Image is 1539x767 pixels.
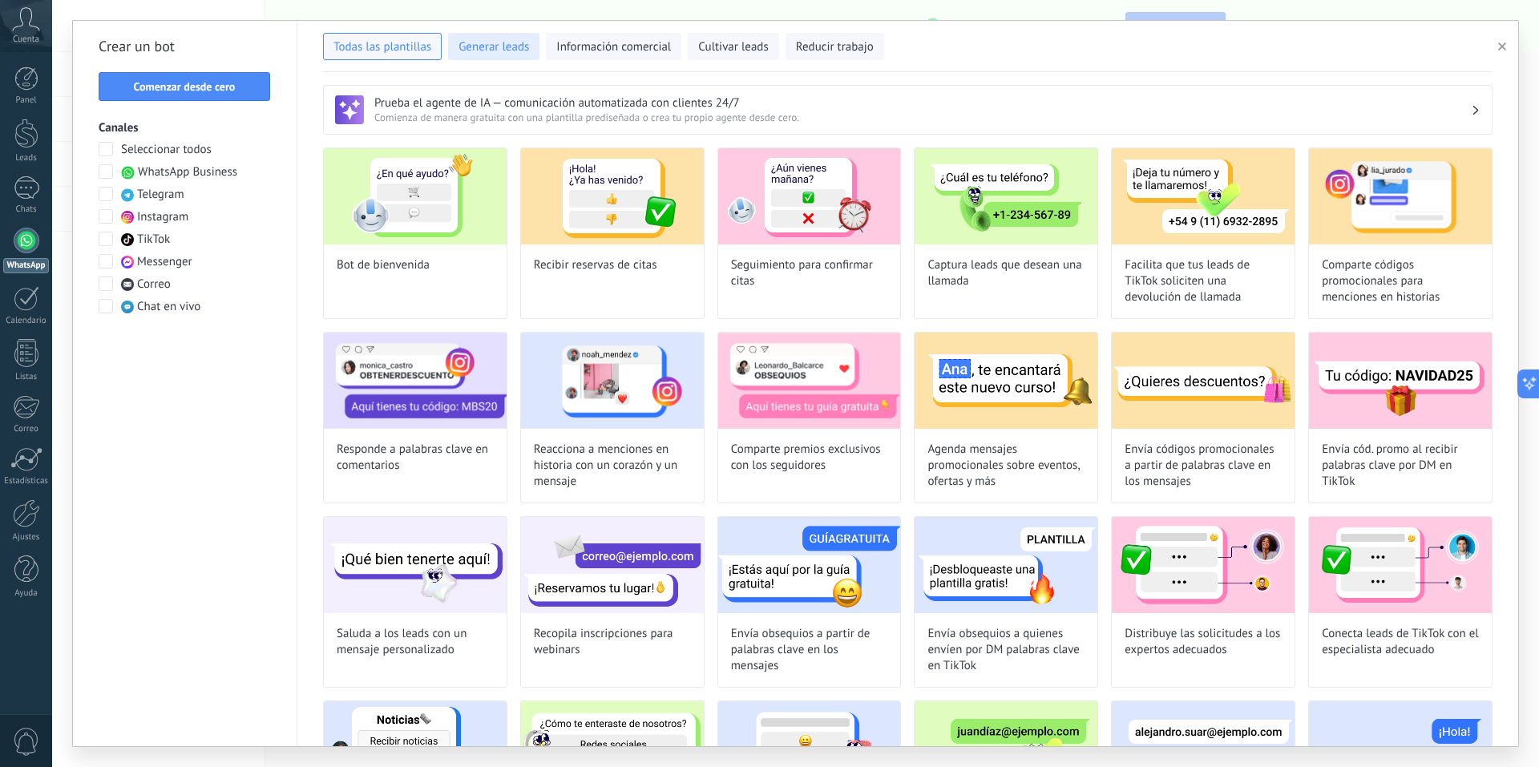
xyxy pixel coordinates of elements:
[718,333,901,429] img: Comparte premios exclusivos con los seguidores
[718,148,901,244] img: Seguimiento para confirmar citas
[1322,257,1479,305] span: Comparte códigos promocionales para menciones en historias
[3,204,50,215] div: Chats
[915,333,1097,429] img: Agenda mensajes promocionales sobre eventos, ofertas y más
[3,372,50,382] div: Listas
[324,148,507,244] img: Bot de bienvenida
[337,626,494,658] span: Saluda a los leads con un mensaje personalizado
[927,257,1085,289] span: Captura leads que desean una llamada
[3,476,50,486] div: Estadísticas
[374,111,1471,124] span: Comienza de manera gratuita con una plantilla prediseñada o crea tu propio agente desde cero.
[546,33,681,60] button: Información comercial
[3,153,50,163] div: Leads
[3,532,50,543] div: Ajustes
[99,72,270,101] button: Comenzar desde cero
[688,33,778,60] button: Cultivar leads
[1125,626,1282,658] span: Distribuye las solicitudes a los expertos adecuados
[1309,148,1492,244] img: Comparte códigos promocionales para menciones en historias
[1112,333,1295,429] img: Envía códigos promocionales a partir de palabras clave en los mensajes
[731,257,888,289] span: Seguimiento para confirmar citas
[1322,626,1479,658] span: Conecta leads de TikTok con el especialista adecuado
[718,517,901,613] img: Envía obsequios a partir de palabras clave en los mensajes
[137,232,170,248] span: TikTok
[458,39,529,55] span: Generar leads
[138,164,237,180] span: WhatsApp Business
[99,120,271,135] h3: Canales
[1322,442,1479,490] span: Envía cód. promo al recibir palabras clave por DM en TikTok
[337,442,494,474] span: Responde a palabras clave en comentarios
[137,254,192,270] span: Messenger
[134,81,236,92] span: Comenzar desde cero
[3,424,50,434] div: Correo
[3,95,50,106] div: Panel
[3,588,50,599] div: Ayuda
[1112,148,1295,244] img: Facilita que tus leads de TikTok soliciten una devolución de llamada
[698,39,768,55] span: Cultivar leads
[448,33,539,60] button: Generar leads
[927,626,1085,674] span: Envía obsequios a quienes envíen por DM palabras clave en TikTok
[333,39,431,55] span: Todas las plantillas
[534,442,691,490] span: Reacciona a menciones en historia con un corazón y un mensaje
[323,33,442,60] button: Todas las plantillas
[137,299,200,315] span: Chat en vivo
[521,333,704,429] img: Reacciona a menciones en historia con un corazón y un mensaje
[927,442,1085,490] span: Agenda mensajes promocionales sobre eventos, ofertas y más
[3,258,49,273] div: WhatsApp
[915,148,1097,244] img: Captura leads que desean una llamada
[137,277,171,293] span: Correo
[324,517,507,613] img: Saluda a los leads con un mensaje personalizado
[731,626,888,674] span: Envía obsequios a partir de palabras clave en los mensajes
[521,148,704,244] img: Recibir reservas de citas
[786,33,884,60] button: Reducir trabajo
[1125,442,1282,490] span: Envía códigos promocionales a partir de palabras clave en los mensajes
[13,34,39,45] span: Cuenta
[374,95,1471,111] h3: Prueba el agente de IA — comunicación automatizada con clientes 24/7
[1125,257,1282,305] span: Facilita que tus leads de TikTok soliciten una devolución de llamada
[796,39,874,55] span: Reducir trabajo
[534,626,691,658] span: Recopila inscripciones para webinars
[324,333,507,429] img: Responde a palabras clave en comentarios
[731,442,888,474] span: Comparte premios exclusivos con los seguidores
[534,257,657,273] span: Recibir reservas de citas
[1112,517,1295,613] img: Distribuye las solicitudes a los expertos adecuados
[121,142,212,158] span: Seleccionar todos
[915,517,1097,613] img: Envía obsequios a quienes envíen por DM palabras clave en TikTok
[521,517,704,613] img: Recopila inscripciones para webinars
[3,316,50,326] div: Calendario
[1309,333,1492,429] img: Envía cód. promo al recibir palabras clave por DM en TikTok
[137,209,188,225] span: Instagram
[99,34,271,59] h2: Crear un bot
[137,187,184,203] span: Telegram
[337,257,430,273] span: Bot de bienvenida
[556,39,671,55] span: Información comercial
[1309,517,1492,613] img: Conecta leads de TikTok con el especialista adecuado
